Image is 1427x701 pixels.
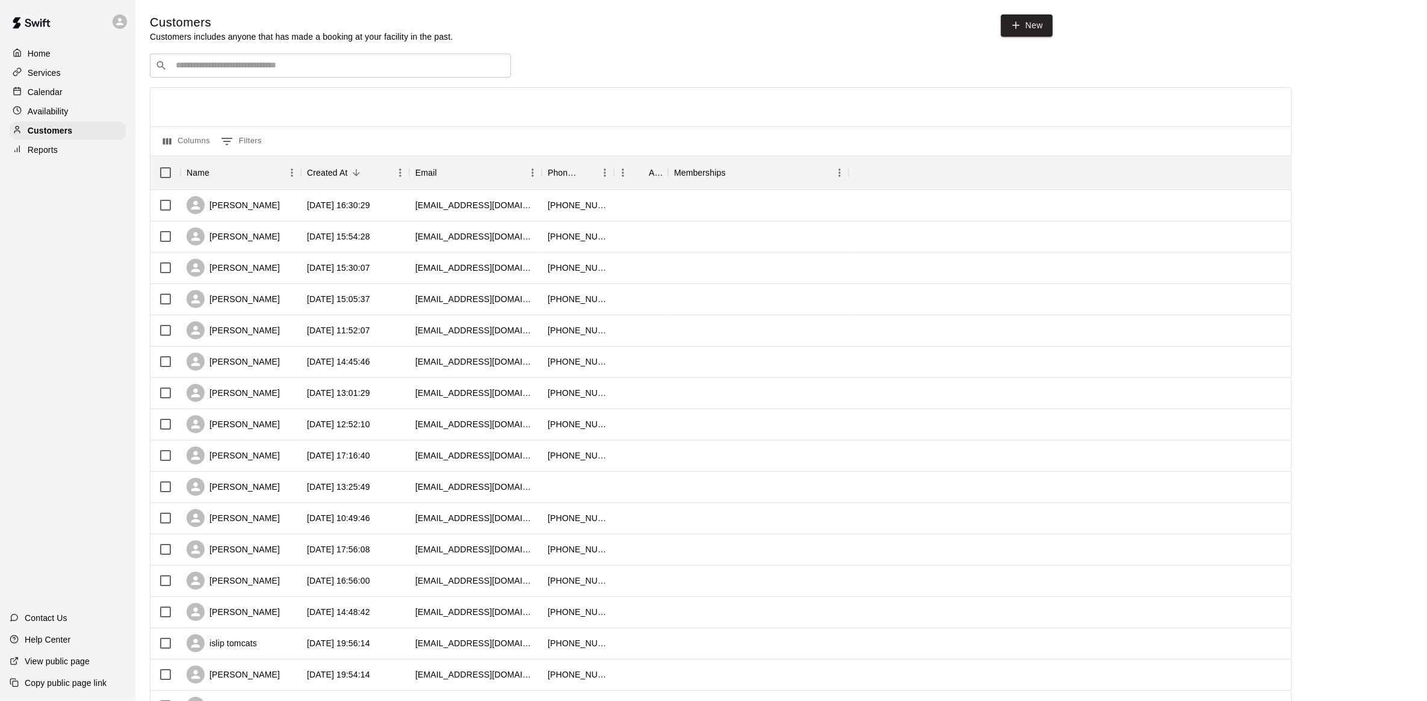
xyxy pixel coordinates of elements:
[409,156,542,190] div: Email
[187,572,280,590] div: [PERSON_NAME]
[150,54,511,78] div: Search customers by name or email
[25,634,70,646] p: Help Center
[187,196,280,214] div: [PERSON_NAME]
[415,637,536,649] div: tomcatsbaseball14u@gmail.com
[10,83,126,101] a: Calendar
[548,637,608,649] div: +16313653144
[668,156,849,190] div: Memberships
[307,606,370,618] div: 2025-10-02 14:48:42
[187,290,280,308] div: [PERSON_NAME]
[10,122,126,140] a: Customers
[632,164,649,181] button: Sort
[301,156,409,190] div: Created At
[548,293,608,305] div: +16317082941
[307,230,370,242] div: 2025-10-13 15:54:28
[596,164,614,182] button: Menu
[187,540,280,558] div: [PERSON_NAME]
[307,262,370,274] div: 2025-10-13 15:30:07
[28,48,51,60] p: Home
[548,262,608,274] div: +15162825281
[307,387,370,399] div: 2025-10-12 13:01:29
[415,669,536,681] div: mgallagher5641@stroseschool.net
[209,164,226,181] button: Sort
[28,86,63,98] p: Calendar
[307,481,370,493] div: 2025-10-05 13:25:49
[187,509,280,527] div: [PERSON_NAME]
[548,199,608,211] div: +16466737034
[307,543,370,555] div: 2025-10-02 17:56:08
[831,164,849,182] button: Menu
[548,543,608,555] div: +16317070833
[614,156,668,190] div: Age
[307,356,370,368] div: 2025-10-12 14:45:46
[548,230,608,242] div: +13472811363
[187,384,280,402] div: [PERSON_NAME]
[307,418,370,430] div: 2025-10-12 12:52:10
[548,449,608,462] div: +19175926428
[187,321,280,339] div: [PERSON_NAME]
[415,230,536,242] div: johnnyportonai@gmail.com
[307,199,370,211] div: 2025-10-13 16:30:29
[548,156,579,190] div: Phone Number
[437,164,454,181] button: Sort
[187,446,280,465] div: [PERSON_NAME]
[187,259,280,277] div: [PERSON_NAME]
[415,575,536,587] div: edkavagh@aol.com
[415,606,536,618] div: cawley33@hotmail.com
[548,669,608,681] div: +15169969944
[28,67,61,79] p: Services
[415,449,536,462] div: redmcgorry@yahoo.com
[10,102,126,120] a: Availability
[548,387,608,399] div: +15166610074
[307,512,370,524] div: 2025-10-05 10:49:46
[283,164,301,182] button: Menu
[548,575,608,587] div: +15165323131
[187,353,280,371] div: [PERSON_NAME]
[160,132,213,151] button: Select columns
[25,677,107,689] p: Copy public page link
[187,478,280,496] div: [PERSON_NAME]
[150,31,453,43] p: Customers includes anyone that has made a booking at your facility in the past.
[415,199,536,211] div: ranikinani@aol.com
[542,156,614,190] div: Phone Number
[548,418,608,430] div: +16313797975
[181,156,301,190] div: Name
[187,156,209,190] div: Name
[415,387,536,399] div: jnoto2525@gmail.com
[307,637,370,649] div: 2025-10-01 19:56:14
[674,156,726,190] div: Memberships
[25,612,67,624] p: Contact Us
[10,141,126,159] a: Reports
[150,14,453,31] h5: Customers
[726,164,743,181] button: Sort
[415,156,437,190] div: Email
[187,665,280,684] div: [PERSON_NAME]
[187,227,280,246] div: [PERSON_NAME]
[10,64,126,82] a: Services
[187,603,280,621] div: [PERSON_NAME]
[187,415,280,433] div: [PERSON_NAME]
[649,156,662,190] div: Age
[307,156,348,190] div: Created At
[10,45,126,63] a: Home
[614,164,632,182] button: Menu
[524,164,542,182] button: Menu
[391,164,409,182] button: Menu
[415,324,536,336] div: vilgodizal79@gmail.com
[218,132,265,151] button: Show filters
[348,164,365,181] button: Sort
[307,575,370,587] div: 2025-10-02 16:56:00
[548,356,608,368] div: +16314331206
[28,125,72,137] p: Customers
[28,144,58,156] p: Reports
[307,449,370,462] div: 2025-10-07 17:16:40
[548,606,608,618] div: +15167250310
[415,512,536,524] div: bspallina@icloud.com
[415,293,536,305] div: robcor11@aol.com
